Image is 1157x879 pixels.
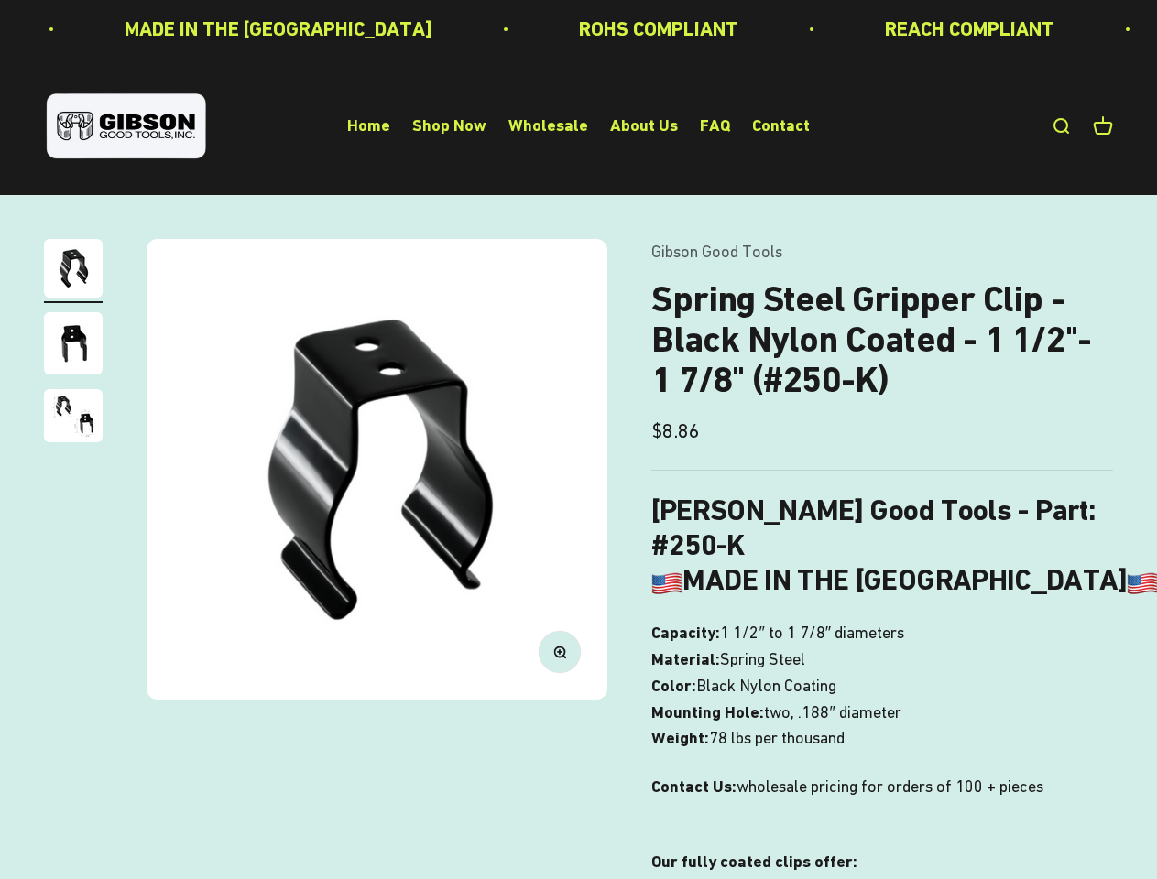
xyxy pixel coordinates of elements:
button: Go to item 2 [44,312,103,380]
a: About Us [610,116,678,136]
strong: Our fully coated clips offer: [651,852,857,871]
b: Capacity: [651,623,720,642]
button: Go to item 1 [44,239,103,303]
b: Mounting Hole: [651,702,764,722]
span: 78 lbs per thousand [709,725,845,752]
img: close up of a spring steel gripper clip, tool clip, durable, secure holding, Excellent corrosion ... [44,389,103,442]
b: MADE IN THE [GEOGRAPHIC_DATA] [651,562,1157,597]
a: Shop Now [412,116,486,136]
a: FAQ [700,116,730,136]
img: close up of a spring steel gripper clip, tool clip, durable, secure holding, Excellent corrosion ... [44,312,103,374]
p: wholesale pricing for orders of 100 + pieces [651,774,1113,827]
b: [PERSON_NAME] Good Tools - Part: #250-K [651,493,1096,562]
b: Material: [651,649,720,668]
h1: Spring Steel Gripper Clip - Black Nylon Coated - 1 1/2"- 1 7/8" (#250-K) [651,279,1113,400]
p: ROHS COMPLIANT [399,13,559,45]
img: Gripper clip, made & shipped from the USA! [44,239,103,298]
strong: Contact Us: [651,776,737,796]
img: Gripper clip, made & shipped from the USA! [147,239,607,700]
p: REACH COMPLIANT [705,13,875,45]
span: Black Nylon Coating [696,673,836,700]
b: Weight: [651,728,709,747]
a: Home [347,116,390,136]
span: 1 1/2″ to 1 7/8″ diameters [720,620,904,646]
span: two, .188″ diameter [764,700,900,726]
button: Go to item 3 [44,389,103,448]
a: Contact [752,116,810,136]
a: Gibson Good Tools [651,242,782,261]
sale-price: $8.86 [651,415,700,447]
b: Color: [651,676,696,695]
span: Spring Steel [720,646,805,673]
a: Wholesale [508,116,588,136]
